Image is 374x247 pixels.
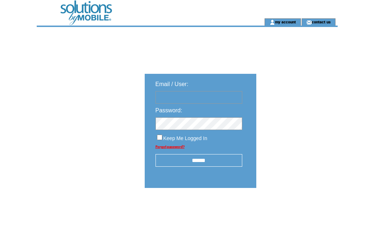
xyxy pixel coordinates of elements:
a: my account [275,19,296,24]
a: Forgot password? [156,145,185,149]
img: contact_us_icon.gif;jsessionid=EB567F9218B4E2D77AD3992A9FB36659 [306,19,312,25]
span: Email / User: [156,81,189,87]
span: Password: [156,107,183,113]
a: contact us [312,19,331,24]
img: account_icon.gif;jsessionid=EB567F9218B4E2D77AD3992A9FB36659 [270,19,275,25]
span: Keep Me Logged In [163,135,207,141]
img: transparent.png;jsessionid=EB567F9218B4E2D77AD3992A9FB36659 [277,206,313,215]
